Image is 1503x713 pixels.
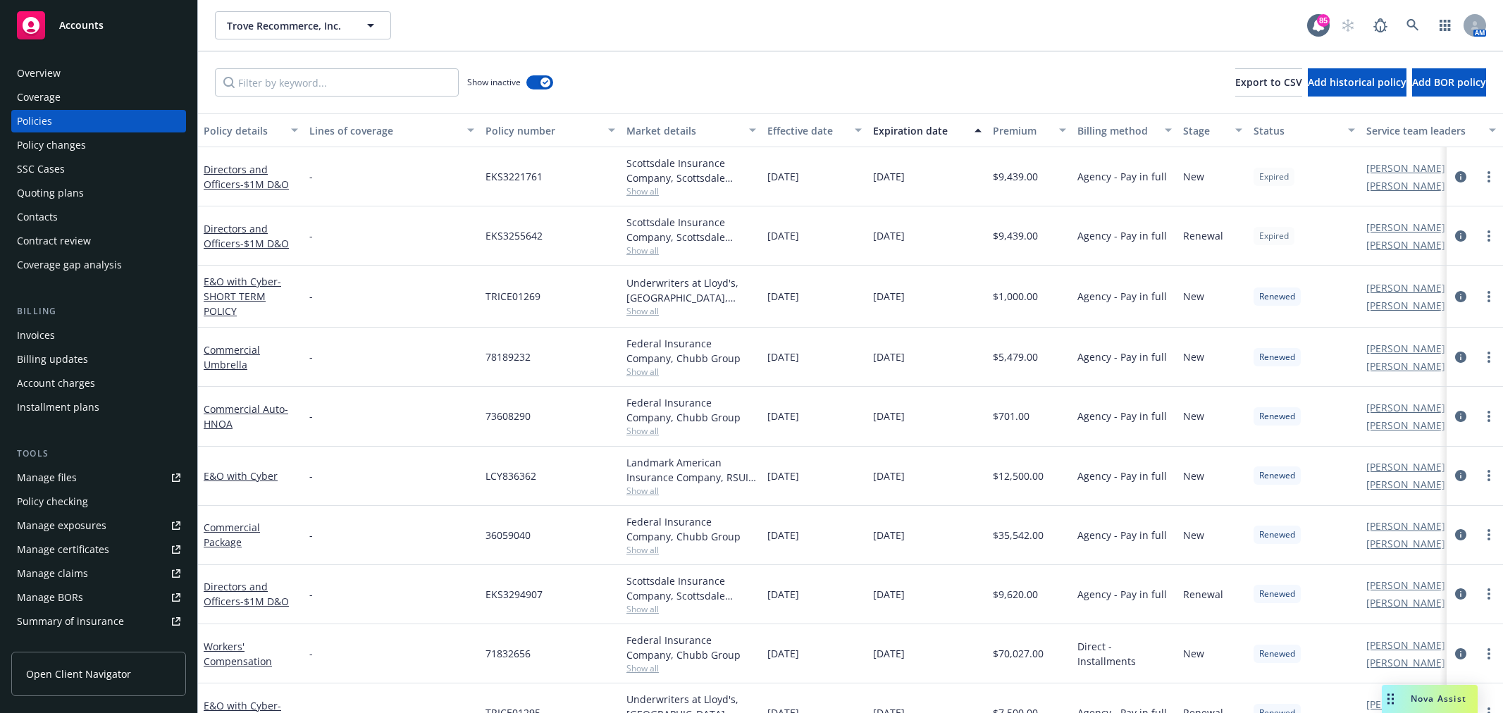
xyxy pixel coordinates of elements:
[1072,113,1177,147] button: Billing method
[626,305,756,317] span: Show all
[309,349,313,364] span: -
[204,275,281,318] a: E&O with Cyber
[1452,585,1469,602] a: circleInformation
[1183,469,1204,483] span: New
[1248,113,1361,147] button: Status
[304,113,480,147] button: Lines of coverage
[626,603,756,615] span: Show all
[1366,519,1445,533] a: [PERSON_NAME]
[11,324,186,347] a: Invoices
[1366,359,1445,373] a: [PERSON_NAME]
[11,182,186,204] a: Quoting plans
[204,469,278,483] a: E&O with Cyber
[11,466,186,489] a: Manage files
[993,169,1038,184] span: $9,439.00
[11,634,186,657] a: Policy AI ingestions
[1431,11,1459,39] a: Switch app
[204,163,289,191] a: Directors and Officers
[1412,68,1486,97] button: Add BOR policy
[1480,467,1497,484] a: more
[11,304,186,318] div: Billing
[11,6,186,45] a: Accounts
[1183,587,1223,602] span: Renewal
[1452,645,1469,662] a: circleInformation
[873,409,905,423] span: [DATE]
[1183,289,1204,304] span: New
[1382,685,1399,713] div: Drag to move
[485,228,543,243] span: EKS3255642
[1077,228,1167,243] span: Agency - Pay in full
[11,447,186,461] div: Tools
[480,113,621,147] button: Policy number
[626,244,756,256] span: Show all
[11,538,186,561] a: Manage certificates
[1235,75,1302,89] span: Export to CSV
[204,521,260,549] a: Commercial Package
[1077,528,1167,542] span: Agency - Pay in full
[1382,685,1478,713] button: Nova Assist
[993,228,1038,243] span: $9,439.00
[11,490,186,513] a: Policy checking
[467,76,521,88] span: Show inactive
[1480,526,1497,543] a: more
[1452,349,1469,366] a: circleInformation
[993,587,1038,602] span: $9,620.00
[626,485,756,497] span: Show all
[17,562,88,585] div: Manage claims
[873,289,905,304] span: [DATE]
[485,646,531,661] span: 71832656
[204,402,288,430] span: - HNOA
[762,113,867,147] button: Effective date
[309,289,313,304] span: -
[204,123,283,138] div: Policy details
[17,62,61,85] div: Overview
[626,336,756,366] div: Federal Insurance Company, Chubb Group
[309,409,313,423] span: -
[1077,289,1167,304] span: Agency - Pay in full
[17,86,61,108] div: Coverage
[1183,169,1204,184] span: New
[1077,469,1167,483] span: Agency - Pay in full
[873,123,966,138] div: Expiration date
[1235,68,1302,97] button: Export to CSV
[1366,280,1445,295] a: [PERSON_NAME]
[1452,526,1469,543] a: circleInformation
[1452,228,1469,244] a: circleInformation
[873,528,905,542] span: [DATE]
[626,395,756,425] div: Federal Insurance Company, Chubb Group
[873,469,905,483] span: [DATE]
[1366,418,1445,433] a: [PERSON_NAME]
[59,20,104,31] span: Accounts
[1480,288,1497,305] a: more
[1077,169,1167,184] span: Agency - Pay in full
[1366,536,1445,551] a: [PERSON_NAME]
[17,110,52,132] div: Policies
[626,366,756,378] span: Show all
[11,372,186,395] a: Account charges
[1317,14,1330,27] div: 85
[11,206,186,228] a: Contacts
[1183,228,1223,243] span: Renewal
[17,514,106,537] div: Manage exposures
[993,289,1038,304] span: $1,000.00
[17,134,86,156] div: Policy changes
[993,349,1038,364] span: $5,479.00
[993,646,1044,661] span: $70,027.00
[1412,75,1486,89] span: Add BOR policy
[17,466,77,489] div: Manage files
[1361,113,1502,147] button: Service team leaders
[11,348,186,371] a: Billing updates
[1452,467,1469,484] a: circleInformation
[1366,123,1480,138] div: Service team leaders
[240,237,289,250] span: - $1M D&O
[993,123,1051,138] div: Premium
[11,230,186,252] a: Contract review
[621,113,762,147] button: Market details
[11,158,186,180] a: SSC Cases
[17,182,84,204] div: Quoting plans
[1177,113,1248,147] button: Stage
[1183,646,1204,661] span: New
[1077,123,1156,138] div: Billing method
[767,169,799,184] span: [DATE]
[17,324,55,347] div: Invoices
